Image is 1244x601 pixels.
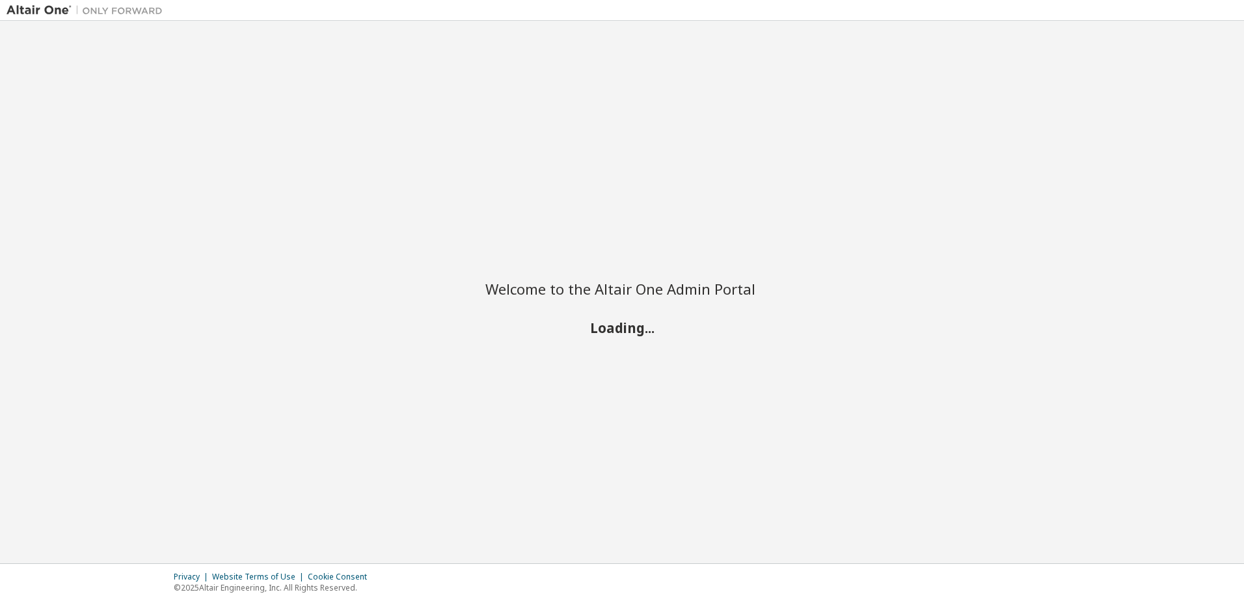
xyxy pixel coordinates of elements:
[308,572,375,582] div: Cookie Consent
[485,280,759,298] h2: Welcome to the Altair One Admin Portal
[485,319,759,336] h2: Loading...
[174,572,212,582] div: Privacy
[212,572,308,582] div: Website Terms of Use
[7,4,169,17] img: Altair One
[174,582,375,593] p: © 2025 Altair Engineering, Inc. All Rights Reserved.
